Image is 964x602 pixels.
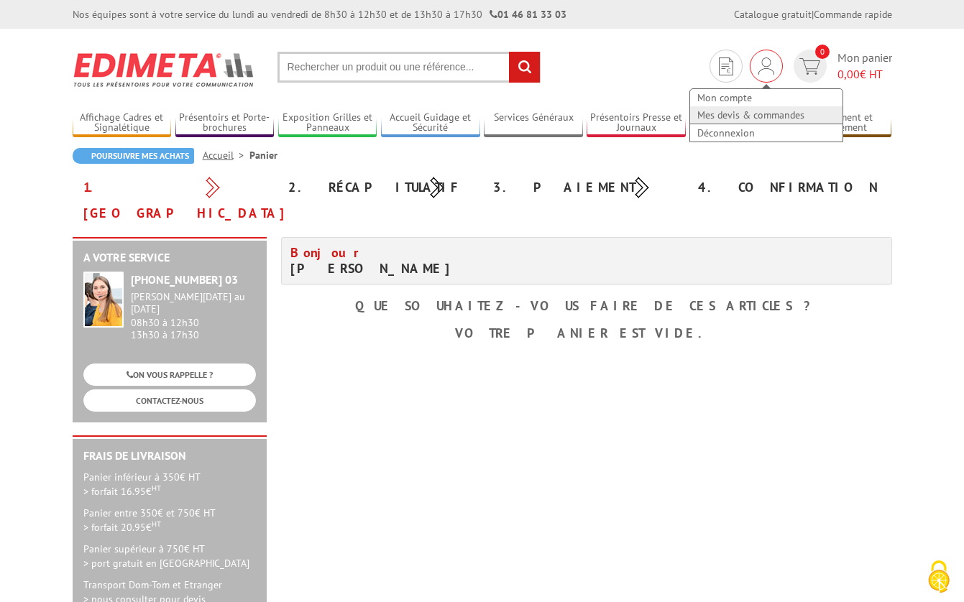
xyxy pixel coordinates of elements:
[914,553,964,602] button: Cookies (fenêtre modale)
[83,485,161,498] span: > forfait 16.95€
[131,272,238,287] strong: [PHONE_NUMBER] 03
[83,542,256,570] p: Panier supérieur à 750€ HT
[73,111,172,135] a: Affichage Cadres et Signalétique
[83,363,256,386] a: ON VOUS RAPPELLE ?
[83,470,256,499] p: Panier inférieur à 350€ HT
[921,559,957,595] img: Cookies (fenêtre modale)
[482,175,687,200] div: 3. Paiement
[73,7,566,22] div: Nos équipes sont à votre service du lundi au vendredi de 8h30 à 12h30 et de 13h30 à 17h30
[687,175,892,200] div: 4. Confirmation
[734,7,892,22] div: |
[290,244,367,261] span: Bonjour
[152,483,161,493] sup: HT
[455,325,718,341] b: Votre panier est vide.
[83,557,249,570] span: > port gratuit en [GEOGRAPHIC_DATA]
[719,57,733,75] img: devis rapide
[83,521,161,534] span: > forfait 20.95€
[83,272,124,328] img: widget-service.jpg
[790,50,892,83] a: devis rapide 0 Mon panier 0,00€ HT
[814,8,892,21] a: Commande rapide
[290,245,576,277] h4: [PERSON_NAME]
[277,52,541,83] input: Rechercher un produit ou une référence...
[587,111,686,135] a: Présentoirs Presse et Journaux
[758,57,774,75] img: devis rapide
[152,519,161,529] sup: HT
[83,506,256,534] p: Panier entre 350€ et 750€ HT
[815,45,830,59] span: 0
[690,124,843,142] a: Déconnexion
[690,106,843,124] a: Mes devis & commandes
[509,52,540,83] input: rechercher
[484,111,583,135] a: Services Généraux
[131,291,256,315] div: [PERSON_NAME][DATE] au [DATE]
[690,89,843,106] a: Mon compte
[381,111,480,135] a: Accueil Guidage et Sécurité
[750,50,783,83] div: Mon compte Mes devis & commandes Déconnexion
[799,58,820,75] img: devis rapide
[83,450,256,463] h2: Frais de Livraison
[490,8,566,21] strong: 01 46 81 33 03
[355,297,817,314] b: Que souhaitez-vous faire de ces articles ?
[249,148,277,162] li: Panier
[131,291,256,341] div: 08h30 à 12h30 13h30 à 17h30
[73,148,194,164] a: Poursuivre mes achats
[175,111,275,135] a: Présentoirs et Porte-brochures
[83,389,256,412] a: CONTACTEZ-NOUS
[83,251,256,264] h2: A votre service
[837,67,860,81] span: 0,00
[837,66,892,83] span: € HT
[277,175,482,200] div: 2. Récapitulatif
[203,149,249,162] a: Accueil
[837,50,892,83] span: Mon panier
[278,111,377,135] a: Exposition Grilles et Panneaux
[73,175,277,226] div: 1. [GEOGRAPHIC_DATA]
[734,8,812,21] a: Catalogue gratuit
[73,43,256,96] img: Edimeta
